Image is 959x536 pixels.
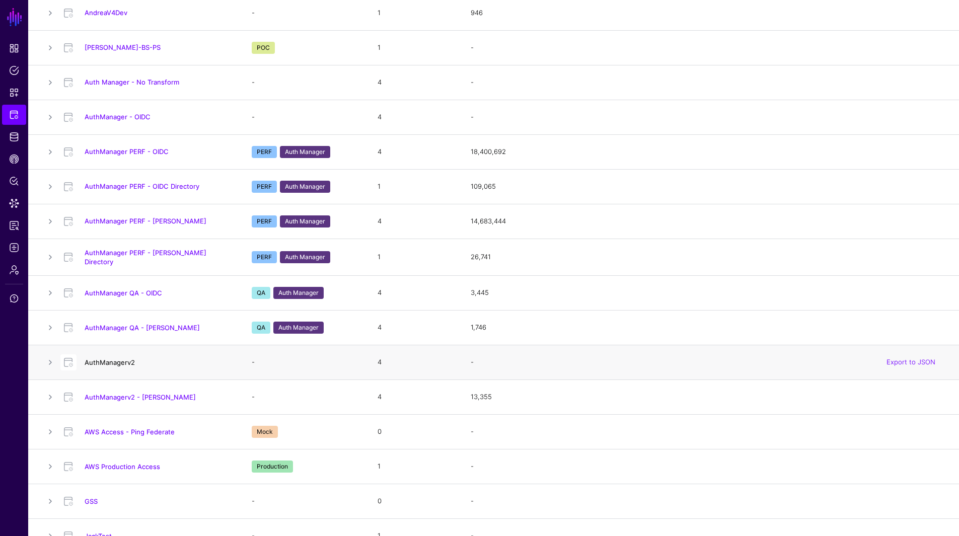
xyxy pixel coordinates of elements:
td: 1 [367,449,461,484]
a: AuthManager QA - OIDC [85,289,162,297]
span: Auth Manager [280,215,330,227]
a: Identity Data Fabric [2,127,26,147]
td: - [242,379,367,414]
td: 4 [367,65,461,100]
td: 4 [367,134,461,169]
a: AuthManager PERF - OIDC Directory [85,182,199,190]
td: 1 [367,239,461,275]
div: - [471,43,943,53]
div: 18,400,692 [471,147,943,157]
a: Export to JSON [887,358,935,366]
a: AndreaV4Dev [85,9,127,17]
a: GSS [85,497,98,505]
span: Mock [252,426,278,438]
span: PERF [252,215,277,227]
a: Protected Systems [2,105,26,125]
td: - [242,484,367,518]
a: SGNL [6,6,23,28]
span: Reports [9,220,19,231]
a: Snippets [2,83,26,103]
a: Policies [2,60,26,81]
span: QA [252,322,270,334]
span: Policies [9,65,19,75]
td: - [242,65,367,100]
td: 0 [367,484,461,518]
span: Identity Data Fabric [9,132,19,142]
span: Production [252,461,293,473]
div: - [471,78,943,88]
span: Support [9,293,19,303]
span: PERF [252,146,277,158]
td: 4 [367,204,461,239]
div: - [471,112,943,122]
div: 109,065 [471,182,943,192]
div: 946 [471,8,943,18]
div: 3,445 [471,288,943,298]
a: Dashboard [2,38,26,58]
td: 4 [367,310,461,345]
a: AuthManager PERF - OIDC [85,147,169,156]
a: AuthManager PERF - [PERSON_NAME] Directory [85,249,206,266]
span: Snippets [9,88,19,98]
span: PERF [252,251,277,263]
a: Reports [2,215,26,236]
span: Policy Lens [9,176,19,186]
td: 4 [367,275,461,310]
a: Auth Manager - No Transform [85,78,179,86]
span: Auth Manager [273,322,324,334]
div: - [471,357,943,367]
div: - [471,496,943,506]
span: Admin [9,265,19,275]
td: 4 [367,345,461,379]
div: 26,741 [471,252,943,262]
a: AWS Production Access [85,463,160,471]
a: Policy Lens [2,171,26,191]
div: 1,746 [471,323,943,333]
div: 14,683,444 [471,216,943,226]
a: AuthManagerv2 [85,358,135,366]
td: - [242,345,367,379]
td: 4 [367,100,461,134]
td: 4 [367,379,461,414]
span: Auth Manager [280,181,330,193]
a: AWS Access - Ping Federate [85,428,175,436]
div: - [471,462,943,472]
span: CAEP Hub [9,154,19,164]
a: AuthManager QA - [PERSON_NAME] [85,324,200,332]
span: POC [252,42,275,54]
a: Admin [2,260,26,280]
span: Auth Manager [273,287,324,299]
a: [PERSON_NAME]-BS-PS [85,43,161,51]
td: - [242,100,367,134]
div: 13,355 [471,392,943,402]
div: - [471,427,943,437]
span: Dashboard [9,43,19,53]
td: 1 [367,30,461,65]
a: CAEP Hub [2,149,26,169]
span: Auth Manager [280,146,330,158]
span: PERF [252,181,277,193]
a: AuthManager - OIDC [85,113,151,121]
span: Protected Systems [9,110,19,120]
span: Auth Manager [280,251,330,263]
span: Data Lens [9,198,19,208]
span: Logs [9,243,19,253]
a: AuthManager PERF - [PERSON_NAME] [85,217,206,225]
a: Data Lens [2,193,26,213]
a: AuthManagerv2 - [PERSON_NAME] [85,393,196,401]
a: Logs [2,238,26,258]
td: 0 [367,414,461,449]
span: QA [252,287,270,299]
td: 1 [367,169,461,204]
